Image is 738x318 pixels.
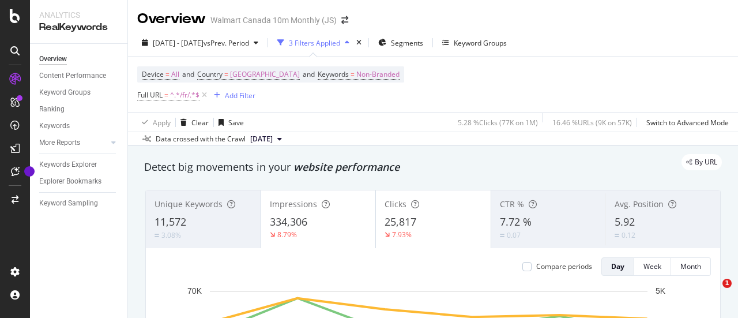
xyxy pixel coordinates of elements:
div: 5.28 % Clicks ( 77K on 1M ) [458,118,538,128]
div: RealKeywords [39,21,118,34]
span: vs Prev. Period [204,38,249,48]
span: 1 [722,279,732,288]
span: 334,306 [270,215,307,229]
div: Clear [191,118,209,128]
a: Overview [39,53,119,65]
span: By URL [695,159,717,166]
div: Walmart Canada 10m Monthly (JS) [210,14,337,26]
img: Equal [155,234,159,237]
div: Day [611,261,624,271]
button: Apply [137,113,171,132]
iframe: Intercom live chat [699,279,726,306]
div: Keywords [39,120,70,132]
span: and [303,69,315,79]
span: Impressions [270,199,317,209]
button: Segments [374,33,428,52]
div: 7.93% [392,230,412,240]
span: [GEOGRAPHIC_DATA] [230,66,300,83]
span: = [164,90,168,100]
a: Keywords Explorer [39,159,119,171]
div: Explorer Bookmarks [39,175,101,188]
button: Add Filter [209,88,255,102]
a: Keyword Sampling [39,197,119,209]
div: Data crossed with the Crawl [156,134,246,144]
div: Compare periods [536,261,592,271]
span: 7.72 % [500,215,532,229]
div: Keywords Explorer [39,159,97,171]
img: Equal [500,234,504,237]
span: Full URL [137,90,163,100]
button: Month [671,257,711,276]
div: arrow-right-arrow-left [341,16,348,24]
a: Explorer Bookmarks [39,175,119,188]
span: ^.*/fr/.*$ [170,87,199,103]
div: Overview [39,53,67,65]
div: 3.08% [161,230,181,240]
a: Keyword Groups [39,87,119,99]
span: Unique Keywords [155,199,223,209]
span: CTR % [500,199,524,209]
span: 11,572 [155,215,186,229]
div: Month [680,261,701,271]
div: 8.79% [277,230,297,240]
button: Week [634,257,671,276]
div: 0.12 [622,230,635,240]
button: Switch to Advanced Mode [642,113,729,132]
div: Add Filter [225,91,255,100]
span: 25,817 [385,215,416,229]
div: More Reports [39,137,80,149]
span: Non-Branded [356,66,400,83]
div: Keyword Sampling [39,197,98,209]
a: Keywords [39,120,119,132]
img: Equal [615,234,619,237]
span: Device [142,69,164,79]
div: times [354,37,364,48]
div: 16.46 % URLs ( 9K on 57K ) [552,118,632,128]
div: 3 Filters Applied [289,38,340,48]
text: 70K [187,286,202,295]
div: Tooltip anchor [24,166,35,177]
span: 5.92 [615,215,635,229]
span: All [171,66,179,83]
span: 2025 Aug. 15th [250,134,273,144]
div: Overview [137,9,206,29]
button: [DATE] [246,132,287,146]
span: Segments [391,38,423,48]
div: Content Performance [39,70,106,82]
div: Week [643,261,661,271]
button: [DATE] - [DATE]vsPrev. Period [137,33,263,52]
a: Ranking [39,103,119,115]
div: Apply [153,118,171,128]
div: Keyword Groups [454,38,507,48]
span: [DATE] - [DATE] [153,38,204,48]
span: Avg. Position [615,199,664,209]
span: and [182,69,194,79]
div: Save [228,118,244,128]
a: Content Performance [39,70,119,82]
span: = [351,69,355,79]
div: legacy label [681,154,722,170]
span: Keywords [318,69,349,79]
div: Ranking [39,103,65,115]
text: 5K [656,286,666,295]
a: More Reports [39,137,108,149]
button: Keyword Groups [438,33,511,52]
button: Save [214,113,244,132]
div: 0.07 [507,230,521,240]
div: Switch to Advanced Mode [646,118,729,128]
button: Clear [176,113,209,132]
button: Day [601,257,634,276]
span: = [224,69,228,79]
div: Keyword Groups [39,87,91,99]
span: = [165,69,170,79]
span: Country [197,69,223,79]
span: Clicks [385,199,406,209]
button: 3 Filters Applied [273,33,354,52]
div: Analytics [39,9,118,21]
